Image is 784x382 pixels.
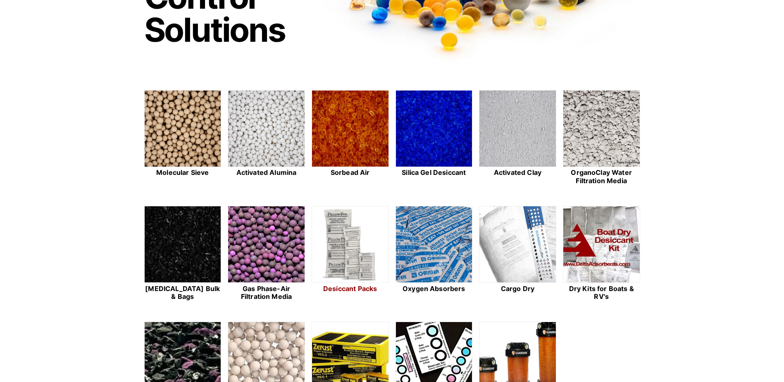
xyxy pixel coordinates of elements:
[228,206,305,302] a: Gas Phase-Air Filtration Media
[563,90,640,186] a: OrganoClay Water Filtration Media
[563,169,640,184] h2: OrganoClay Water Filtration Media
[479,206,556,302] a: Cargo Dry
[563,206,640,302] a: Dry Kits for Boats & RV's
[312,169,389,177] h2: Sorbead Air
[144,169,222,177] h2: Molecular Sieve
[144,206,222,302] a: [MEDICAL_DATA] Bulk & Bags
[312,206,389,302] a: Desiccant Packs
[396,90,473,186] a: Silica Gel Desiccant
[144,285,222,301] h2: [MEDICAL_DATA] Bulk & Bags
[312,90,389,186] a: Sorbead Air
[396,169,473,177] h2: Silica Gel Desiccant
[563,285,640,301] h2: Dry Kits for Boats & RV's
[396,285,473,293] h2: Oxygen Absorbers
[312,285,389,293] h2: Desiccant Packs
[396,206,473,302] a: Oxygen Absorbers
[228,285,305,301] h2: Gas Phase-Air Filtration Media
[479,90,556,186] a: Activated Clay
[479,285,556,293] h2: Cargo Dry
[479,169,556,177] h2: Activated Clay
[144,90,222,186] a: Molecular Sieve
[228,90,305,186] a: Activated Alumina
[228,169,305,177] h2: Activated Alumina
